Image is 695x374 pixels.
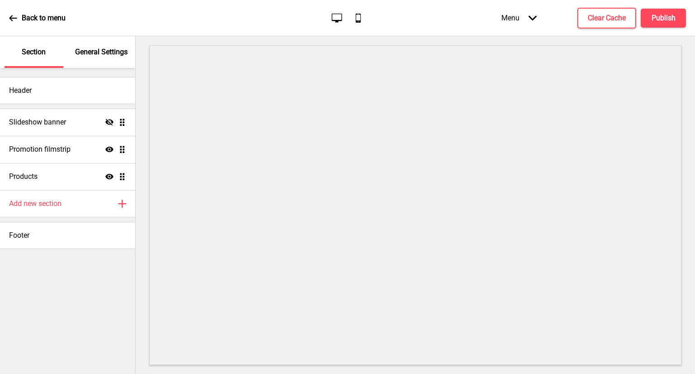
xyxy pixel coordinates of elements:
[9,230,29,240] h4: Footer
[9,144,71,154] h4: Promotion filmstrip
[9,86,32,96] h4: Header
[75,47,128,57] p: General Settings
[577,8,636,29] button: Clear Cache
[588,13,626,23] h4: Clear Cache
[492,5,546,31] div: Menu
[9,6,66,30] a: Back to menu
[9,199,62,209] h4: Add new section
[22,47,46,57] p: Section
[652,13,676,23] h4: Publish
[641,9,686,28] button: Publish
[22,13,66,23] p: Back to menu
[9,117,66,127] h4: Slideshow banner
[9,172,38,182] h4: Products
